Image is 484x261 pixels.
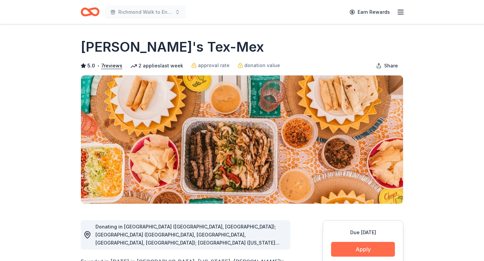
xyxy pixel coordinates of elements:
h1: [PERSON_NAME]'s Tex-Mex [81,38,264,56]
button: Apply [331,242,395,257]
span: • [97,63,99,68]
button: Share [371,59,403,72]
span: 5.0 [87,62,95,70]
a: Home [81,4,99,20]
a: approval rate [191,61,230,69]
img: Image for Chuy's Tex-Mex [81,75,403,204]
a: Earn Rewards [346,6,394,18]
a: donation value [238,61,280,69]
div: 2 applies last week [130,62,183,70]
span: Richmond Walk to End Alzheimer's [118,8,172,16]
span: approval rate [198,61,230,69]
span: donation value [244,61,280,69]
div: Due [DATE] [331,228,395,237]
button: Richmond Walk to End Alzheimer's [105,5,186,19]
button: 7reviews [101,62,122,70]
span: Share [384,62,398,70]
